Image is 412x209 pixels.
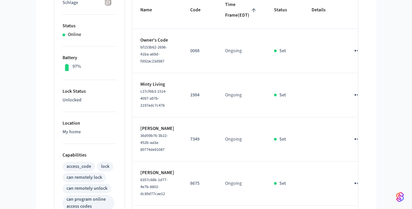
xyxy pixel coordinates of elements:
[190,136,209,143] p: 7349
[140,45,167,64] span: bf153b62-2696-41ba-a69d-fd92ac23d987
[140,89,167,108] span: c27cf6b3-1514-4097-a97b-2197edc7c47b
[396,192,404,202] img: SeamLogoGradient.69752ec5.svg
[279,136,286,143] p: Set
[140,169,174,176] p: [PERSON_NAME]
[190,5,209,15] span: Code
[72,63,81,70] p: 97%
[190,48,209,54] p: 0088
[217,73,266,117] td: Ongoing
[217,161,266,206] td: Ongoing
[63,97,116,104] p: Unlocked
[279,92,286,99] p: Set
[63,120,116,127] p: Location
[68,31,81,38] p: Online
[67,185,107,192] div: can remotely unlock
[190,180,209,187] p: 8675
[63,88,116,95] p: Lock Status
[140,37,174,44] p: Owner's Code
[279,180,286,187] p: Set
[140,81,174,88] p: Minty Living
[140,125,174,132] p: [PERSON_NAME]
[274,5,296,15] span: Status
[63,23,116,30] p: Status
[67,174,102,181] div: can remotely lock
[217,117,266,161] td: Ongoing
[279,48,286,54] p: Set
[140,177,168,197] span: 6357c68b-1d77-4e7b-8802-dc89d77cae12
[140,133,168,153] span: 36d09b76-3b22-452b-aa3a-80774de91087
[63,54,116,61] p: Battery
[101,163,109,170] div: lock
[140,5,161,15] span: Name
[217,29,266,73] td: Ongoing
[63,152,116,159] p: Capabilities
[190,92,209,99] p: 1984
[67,163,91,170] div: access_code
[63,129,116,136] p: My home
[312,5,334,15] span: Details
